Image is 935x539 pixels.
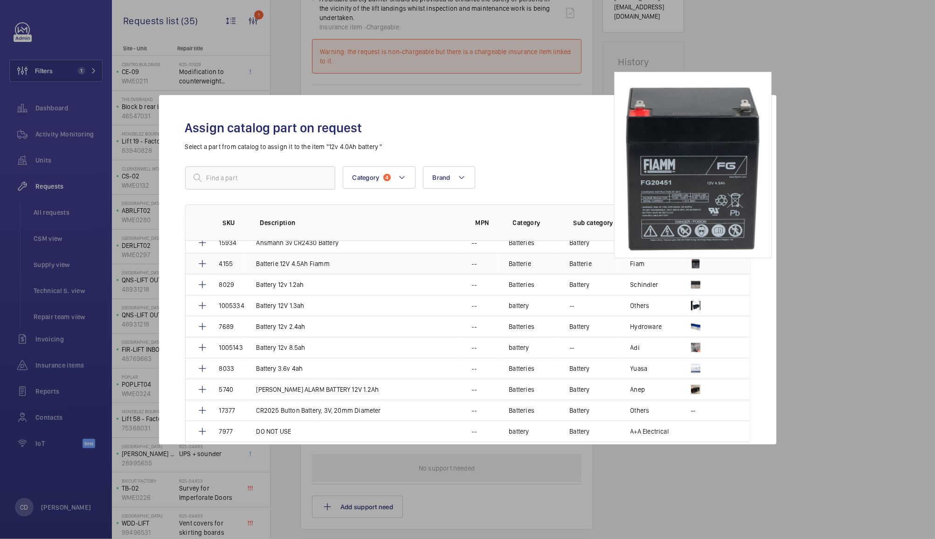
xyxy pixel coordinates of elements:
[570,322,590,331] p: Battery
[630,259,645,268] p: Fiam
[472,427,477,436] p: --
[472,280,477,289] p: --
[630,280,658,289] p: Schindler
[472,301,477,310] p: --
[256,406,381,415] p: CR2025 Button Battery, 3V, 20mm Diameter
[691,280,700,289] img: nAV7GMXQHDBFXRc7kC20E2AnVu2IwoB6ybjBTpe1jk4jKYqv.png
[219,385,234,394] p: 5740
[219,301,244,310] p: 1005334
[570,343,575,352] p: --
[630,364,648,373] p: Yuasa
[256,238,339,247] p: Ansmann 3v CR2430 Battery
[472,406,477,415] p: --
[509,280,535,289] p: Batteries
[256,280,304,289] p: Battery 12v 1.2ah
[509,427,529,436] p: battery
[691,364,700,373] img: ZDZFlZX2qAyVvwCUKFUNX5wNbXTHptzpHYvjLJO99v9hOg7o.png
[691,343,700,352] img: 55sdwPXechToCheriv3qTl6AgFiYLpL8HBHnidUlJI9mHgsW.png
[472,322,477,331] p: --
[185,166,335,190] input: Find a part
[383,174,391,181] span: 4
[219,406,235,415] p: 17377
[570,385,590,394] p: Battery
[574,218,619,227] p: Sub category
[509,385,535,394] p: Batteries
[691,385,700,394] img: j8U2fFsckcK3Zh5fAMpvvZH24lEpFJgHaxdgzUVC6lfk2oGg.jpeg
[472,364,477,373] p: --
[630,427,669,436] p: A+A Electrical
[513,218,559,227] p: Category
[472,259,477,268] p: --
[353,174,380,181] span: Category
[614,72,772,258] img: jK4SddFDu-Bfh4RaT0E0Dn8F2EPiq8Gm8jO6LyGc2fhcLvFs.png
[509,238,535,247] p: Batteries
[185,142,750,151] p: Select a part from catalog to assign it to the item "12v 4.0Ah battery "
[570,280,590,289] p: Battery
[256,343,305,352] p: Battery 12v 8.5ah
[472,343,477,352] p: --
[219,364,235,373] p: 8033
[630,322,662,331] p: Hydroware
[260,218,461,227] p: Description
[509,259,531,268] p: Batterie
[433,174,450,181] span: Brand
[256,385,379,394] p: [PERSON_NAME] ALARM BATTERY 12V 1.2Ah
[219,427,233,436] p: 7977
[691,301,700,310] img: PAENjvcfVtZ2B_1qbrR43yfH81W23nM4LvUOk-gg4tN5ZcOC.png
[570,259,592,268] p: Batterie
[691,259,700,268] img: jK4SddFDu-Bfh4RaT0E0Dn8F2EPiq8Gm8jO6LyGc2fhcLvFs.png
[630,385,645,394] p: Anep
[509,364,535,373] p: Batteries
[570,301,575,310] p: --
[256,427,291,436] p: DO NOT USE
[630,406,650,415] p: Others
[570,364,590,373] p: Battery
[691,406,696,415] p: --
[223,218,245,227] p: SKU
[256,259,330,268] p: Batterie 12V 4.5Ah Fiamm
[630,301,650,310] p: Others
[219,238,237,247] p: 15934
[691,427,700,436] img: HcbkZqD9k_wk2RugHdYNrvSBYIm6UWRgAkg4xZVtg2oK4VoA.png
[570,406,590,415] p: Battery
[476,218,498,227] p: MPN
[219,280,235,289] p: 8029
[219,343,243,352] p: 1005143
[343,166,416,189] button: Category4
[219,259,233,268] p: 4155
[509,322,535,331] p: Batteries
[185,119,750,136] h2: Assign catalog part on request
[570,427,590,436] p: Battery
[691,322,700,331] img: mNG5q8R4fsnKE8lPX0t_jV3MqgkcCLD9XOep7HwrkZONrLXY.png
[630,343,640,352] p: Adi
[219,322,234,331] p: 7689
[509,343,529,352] p: battery
[509,406,535,415] p: Batteries
[256,364,303,373] p: Battery 3.6v 4ah
[472,385,477,394] p: --
[256,301,305,310] p: Battery 12V 1.3ah
[423,166,475,189] button: Brand
[256,322,305,331] p: Battery 12v 2.4ah
[509,301,529,310] p: battery
[472,238,477,247] p: --
[570,238,590,247] p: Battery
